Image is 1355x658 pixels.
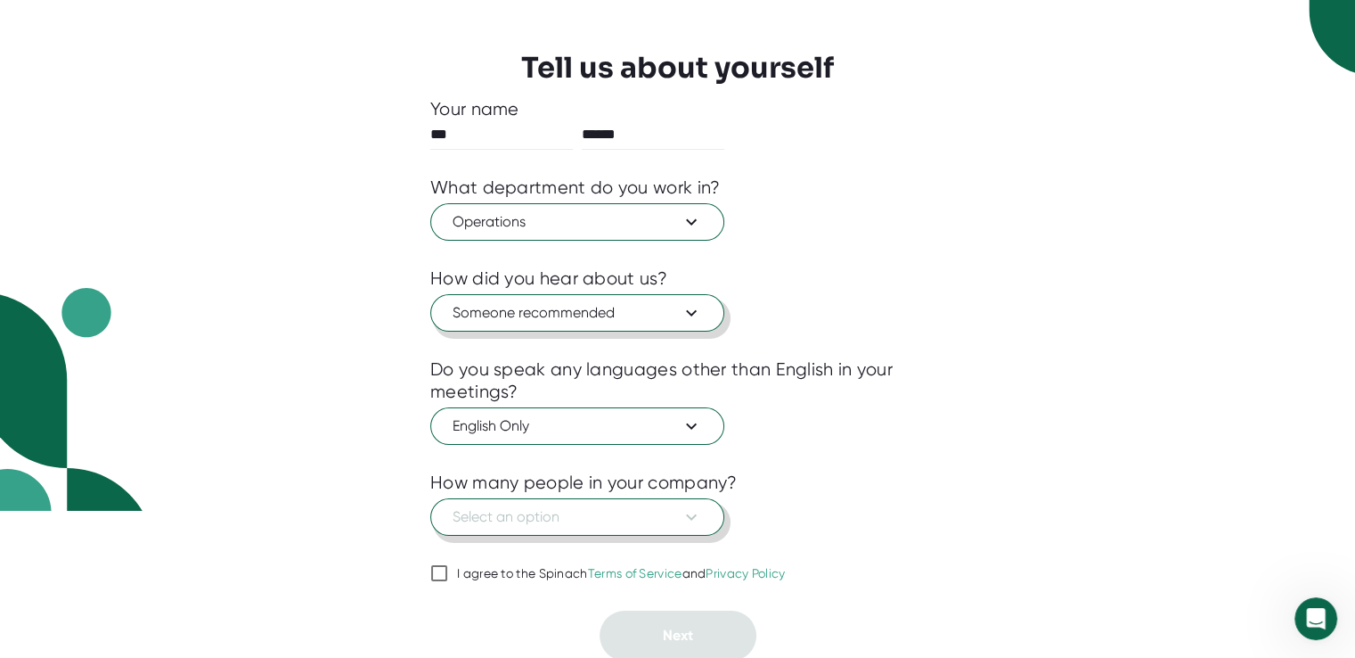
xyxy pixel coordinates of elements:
[430,407,724,445] button: English Only
[588,566,682,580] a: Terms of Service
[430,498,724,536] button: Select an option
[453,211,702,233] span: Operations
[430,203,724,241] button: Operations
[453,302,702,324] span: Someone recommended
[453,506,702,528] span: Select an option
[430,177,720,199] div: What department do you work in?
[663,627,693,644] span: Next
[453,415,702,437] span: English Only
[430,98,925,120] div: Your name
[430,267,667,290] div: How did you hear about us?
[521,51,834,85] h3: Tell us about yourself
[430,358,925,403] div: Do you speak any languages other than English in your meetings?
[430,294,724,332] button: Someone recommended
[430,472,738,494] div: How many people in your company?
[457,566,786,582] div: I agree to the Spinach and
[706,566,785,580] a: Privacy Policy
[1294,597,1337,640] iframe: Intercom live chat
